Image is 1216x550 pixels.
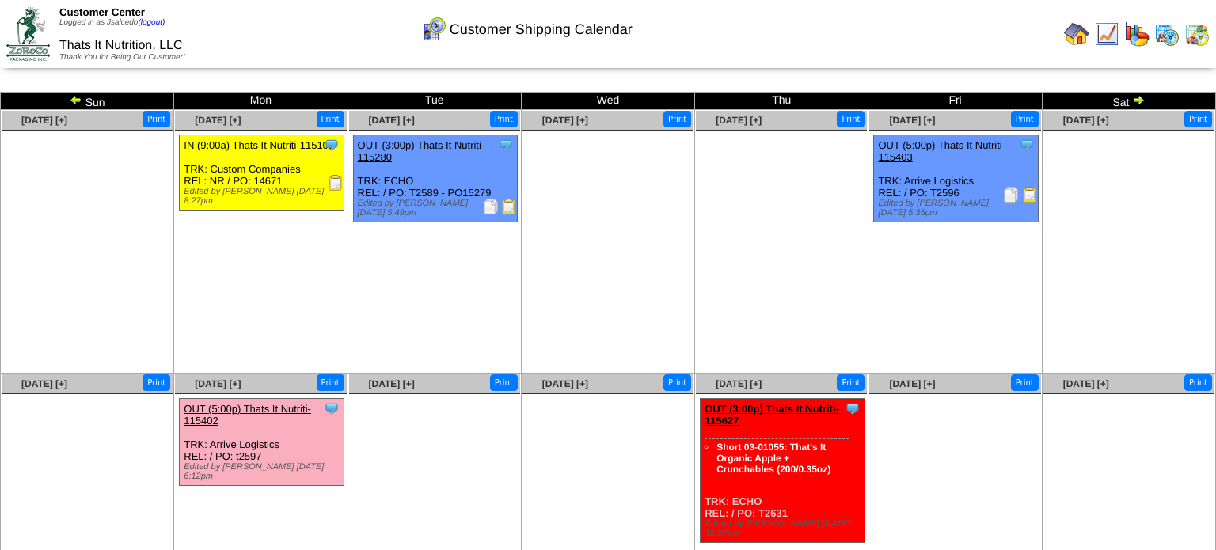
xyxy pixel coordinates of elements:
[59,6,145,18] span: Customer Center
[878,139,1005,163] a: OUT (5:00p) Thats It Nutriti-115403
[70,93,82,106] img: arrowleft.gif
[184,403,311,427] a: OUT (5:00p) Thats It Nutriti-115402
[716,378,762,389] a: [DATE] [+]
[1019,137,1035,153] img: Tooltip
[1132,93,1145,106] img: arrowright.gif
[324,137,340,153] img: Tooltip
[1094,21,1119,47] img: line_graph.gif
[358,199,518,218] div: Edited by [PERSON_NAME] [DATE] 5:49pm
[142,111,170,127] button: Print
[142,374,170,391] button: Print
[138,18,165,27] a: (logout)
[705,403,839,427] a: OUT (3:00p) Thats It Nutriti-115627
[498,137,514,153] img: Tooltip
[837,111,864,127] button: Print
[59,53,185,62] span: Thank You for Being Our Customer!
[1022,187,1038,203] img: Bill of Lading
[542,378,588,389] a: [DATE] [+]
[837,374,864,391] button: Print
[1064,21,1089,47] img: home.gif
[878,199,1038,218] div: Edited by [PERSON_NAME] [DATE] 5:35pm
[868,93,1042,110] td: Fri
[705,519,864,538] div: Edited by [PERSON_NAME] [DATE] 12:27pm
[21,115,67,126] a: [DATE] [+]
[521,93,694,110] td: Wed
[59,39,183,52] span: Thats It Nutrition, LLC
[1011,374,1039,391] button: Print
[889,115,935,126] a: [DATE] [+]
[184,187,344,206] div: Edited by [PERSON_NAME] [DATE] 8:27pm
[663,374,691,391] button: Print
[845,400,861,416] img: Tooltip
[421,17,446,42] img: calendarcustomer.gif
[358,139,485,163] a: OUT (3:00p) Thats It Nutriti-115280
[1184,374,1212,391] button: Print
[1,93,174,110] td: Sun
[1124,21,1149,47] img: graph.gif
[6,7,50,60] img: ZoRoCo_Logo(Green%26Foil)%20jpg.webp
[59,18,165,27] span: Logged in as Jsalcedo
[701,399,865,543] div: TRK: ECHO REL: / PO: T2631
[348,93,521,110] td: Tue
[180,135,344,211] div: TRK: Custom Companies REL: NR / PO: 14671
[490,374,518,391] button: Print
[716,115,762,126] a: [DATE] [+]
[324,400,340,416] img: Tooltip
[483,199,499,214] img: Packing Slip
[695,93,868,110] td: Thu
[1011,111,1039,127] button: Print
[180,399,344,486] div: TRK: Arrive Logistics REL: / PO: t2597
[1063,115,1109,126] a: [DATE] [+]
[663,111,691,127] button: Print
[874,135,1039,222] div: TRK: Arrive Logistics REL: / PO: T2596
[21,378,67,389] a: [DATE] [+]
[1063,378,1109,389] a: [DATE] [+]
[1042,93,1215,110] td: Sat
[490,111,518,127] button: Print
[353,135,518,222] div: TRK: ECHO REL: / PO: T2589 - PO15279
[184,139,334,151] a: IN (9:00a) Thats It Nutriti-115101
[369,115,415,126] a: [DATE] [+]
[889,378,935,389] a: [DATE] [+]
[317,374,344,391] button: Print
[369,378,415,389] a: [DATE] [+]
[174,93,348,110] td: Mon
[450,21,633,38] span: Customer Shipping Calendar
[195,378,241,389] a: [DATE] [+]
[184,462,344,481] div: Edited by [PERSON_NAME] [DATE] 6:12pm
[501,199,517,214] img: Bill of Lading
[195,115,241,126] a: [DATE] [+]
[317,111,344,127] button: Print
[542,115,588,126] a: [DATE] [+]
[1184,111,1212,127] button: Print
[328,175,344,191] img: Receiving Document
[1003,187,1019,203] img: Packing Slip
[1184,21,1210,47] img: calendarinout.gif
[716,442,830,475] a: Short 03-01055: That's It Organic Apple + Crunchables (200/0.35oz)
[1154,21,1180,47] img: calendarprod.gif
